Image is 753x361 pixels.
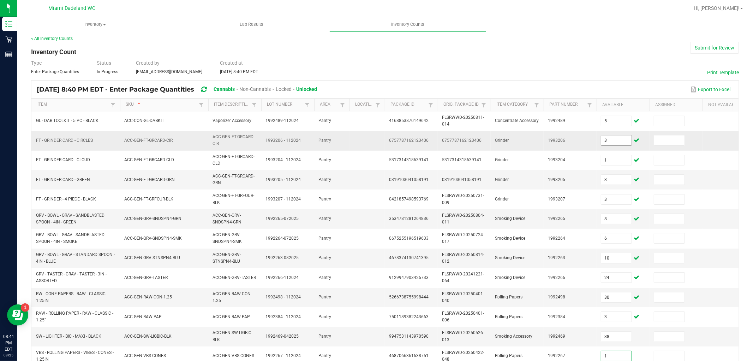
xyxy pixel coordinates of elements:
span: [EMAIL_ADDRESS][DOMAIN_NAME] [136,69,202,74]
span: In Progress [97,69,118,74]
a: Part NumberSortable [549,102,585,107]
a: Item CategorySortable [496,102,532,107]
span: 0421857498593769 [389,197,429,202]
span: 1992265-072025 [265,216,299,221]
span: 3534781281264836 [389,216,429,221]
span: 1992267 [548,353,565,358]
span: Enter Package Quantities [31,69,79,74]
a: Item DescriptionSortable [214,102,250,107]
span: Smoking Device [495,255,525,260]
span: FLSRWWD-20250526-013 [442,330,484,342]
span: FT - GRINDER CARD - CLOUD [36,157,90,162]
span: Lab Results [230,21,273,28]
span: Rolling Papers [495,295,522,299]
th: Available [597,99,650,111]
span: FLSRWWD-20250401-006 [442,311,484,322]
span: Grinder [495,197,509,202]
span: 1992489 [548,118,565,123]
span: Hi, [PERSON_NAME]! [694,5,740,11]
button: Export to Excel [689,83,733,95]
span: SW - LIGHTER - BIC - MAXI - BLACK [36,334,101,339]
span: ACC-GEN-SW-LIGBIC-BLK [124,334,172,339]
span: 0319103041058191 [389,177,429,182]
span: 1992469-042025 [265,334,299,339]
span: ACC-GEN-SW-LIGBIC-BLK [213,330,252,342]
span: 1992469 [548,334,565,339]
span: 7501189382243663 [389,314,429,319]
span: Grinder [495,157,509,162]
span: 1992264 [548,236,565,241]
span: Unlocked [296,86,317,92]
span: 4678374130741395 [389,255,429,260]
a: Lab Results [173,17,330,32]
span: 1993207 [548,197,565,202]
span: 1992265 [548,216,565,221]
span: GRV - TASTER - GRAV - TASTER - 3IN - ASSORTED [36,272,107,283]
span: Pantry [318,157,331,162]
button: Print Template [707,69,739,76]
span: ACC-GEN-GRV-STNSPN4-BLU [213,252,241,264]
span: Created by [136,60,160,66]
span: Pantry [318,177,331,182]
span: Pantry [318,118,331,123]
span: ACC-GEN-VBS-CONES [124,353,166,358]
span: ACC-GEN-FT-GRCARD-GRN [213,174,255,185]
span: ACC-GEN-RAW-PAP [124,314,162,319]
button: Submit for Review [690,42,739,54]
span: Pantry [318,314,331,319]
span: ACC-GEN-FT-GRCARD-CIR [124,138,173,143]
a: Filter [197,100,205,109]
span: Pantry [318,334,331,339]
span: 4687066361638751 [389,353,429,358]
span: Pantry [318,236,331,241]
span: 1992264-072025 [265,236,299,241]
a: Filter [479,100,488,109]
span: 1993205 - 112024 [265,177,301,182]
a: Filter [426,100,435,109]
span: GRV - BOWL - GRAV - SANDBLASTED SPOON - 4IN - GREEN [36,213,104,225]
a: Inventory [17,17,173,32]
span: ACC-GEN-FT-GRCARD-CIR [213,134,255,146]
span: Locked [276,86,292,92]
span: Smoking Device [495,216,525,221]
span: FT - GRINDER CARD - CIRCLES [36,138,93,143]
th: Assigned [650,99,703,111]
span: Non-Cannabis [239,86,271,92]
span: 1992498 - 112024 [265,295,301,299]
span: FLSRWWD-20250731-009 [442,193,484,205]
span: GRV - BOWL - GRAV - SANDBLASTED SPOON - 4IN - SMOKE [36,232,104,244]
span: 1992263-082025 [265,255,299,260]
span: ACC-GEN-FT-GRCARD-GRN [124,177,175,182]
a: < All Inventory Counts [31,36,73,41]
span: 6757787162123406 [389,138,429,143]
span: ACC-GEN-RAW-CON-1.25 [124,295,172,299]
span: Smoking Device [495,275,525,280]
span: Rolling Papers [495,353,522,358]
inline-svg: Retail [5,36,12,43]
span: ACC-CON-GL-DABKIT [124,118,164,123]
span: ACC-GEN-RAW-PAP [213,314,250,319]
span: 1992263 [548,255,565,260]
span: Sortable [136,102,142,107]
span: 4168853870149642 [389,118,429,123]
span: ACC-GEN-VBS-CONES [213,353,254,358]
a: Filter [109,100,117,109]
span: Pantry [318,197,331,202]
span: RAW - ROLLING PAPER - RAW - CLASSIC - 1.25" [36,311,113,322]
a: Orig. Package IdSortable [443,102,479,107]
span: ACC-GEN-GRV-SNDSPN4-SMK [213,232,242,244]
iframe: Resource center unread badge [21,303,29,312]
span: Pantry [318,275,331,280]
span: 1992489-112024 [265,118,299,123]
span: ACC-GEN-GRV-STNSPN4-BLU [124,255,180,260]
span: Type [31,60,42,66]
span: Pantry [318,353,331,358]
span: 5266738755998444 [389,295,429,299]
span: Inventory Counts [382,21,434,28]
a: ItemSortable [37,102,108,107]
span: Inventory Count [31,48,76,56]
span: [DATE] 8:40 PM EDT [220,69,258,74]
span: ACC-GEN-GRV-TASTER [124,275,168,280]
span: FLSRWWD-20250401-040 [442,291,484,303]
